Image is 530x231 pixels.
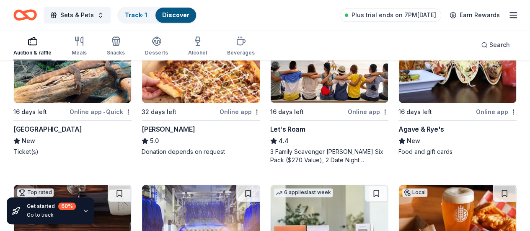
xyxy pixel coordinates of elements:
div: 6 applies last week [274,188,333,197]
img: Image for Let's Roam [271,23,388,103]
div: Let's Roam [270,124,305,134]
button: Auction & raffle [13,33,52,60]
a: Image for Let's Roam2 applieslast week16 days leftOnline appLet's Roam4.43 Family Scavenger [PERS... [270,23,388,164]
div: 16 days left [398,107,432,117]
div: 16 days left [13,107,47,117]
div: Go to track [27,212,76,218]
div: Food and gift cards [398,148,517,156]
span: Plus trial ends on 7PM[DATE] [352,10,436,20]
div: Online app [476,106,517,117]
div: Get started [27,202,76,210]
div: Meals [72,49,87,56]
a: Image for Agave & Rye's16 days leftOnline appAgave & Rye'sNewFood and gift cards [398,23,517,156]
span: New [22,136,35,146]
span: 4.4 [279,136,289,146]
div: Agave & Rye's [398,124,444,134]
div: Top rated [17,188,54,197]
div: Donation depends on request [142,148,260,156]
img: Image for Casey's [142,23,259,103]
button: Desserts [145,33,168,60]
span: • [103,109,105,115]
button: Beverages [227,33,255,60]
div: Snacks [107,49,125,56]
button: Meals [72,33,87,60]
div: 60 % [58,202,76,210]
div: 32 days left [142,107,176,117]
div: Online app [220,106,260,117]
div: 3 Family Scavenger [PERSON_NAME] Six Pack ($270 Value), 2 Date Night Scavenger [PERSON_NAME] Two ... [270,148,388,164]
a: Plus trial ends on 7PM[DATE] [340,8,441,22]
a: Earn Rewards [445,8,505,23]
button: Search [474,36,517,53]
a: Discover [162,11,189,18]
a: Track· 1 [125,11,147,18]
div: Alcohol [188,49,207,56]
div: Ticket(s) [13,148,132,156]
button: Alcohol [188,33,207,60]
div: Desserts [145,49,168,56]
button: Sets & Pets [44,7,111,23]
a: Image for Casey'sTop rated1 applylast week32 days leftOnline app[PERSON_NAME]5.0Donation depends ... [142,23,260,156]
div: Online app [348,106,388,117]
a: Image for Cincinnati Zoo & Botanical GardenLocal16 days leftOnline app•Quick[GEOGRAPHIC_DATA]NewT... [13,23,132,156]
div: 16 days left [270,107,304,117]
div: Local [402,188,427,197]
img: Image for Cincinnati Zoo & Botanical Garden [14,23,131,103]
div: [PERSON_NAME] [142,124,195,134]
span: 5.0 [150,136,159,146]
button: Snacks [107,33,125,60]
span: Search [489,40,510,50]
span: Sets & Pets [60,10,94,20]
div: [GEOGRAPHIC_DATA] [13,124,82,134]
img: Image for Agave & Rye's [399,23,516,103]
div: Auction & raffle [13,49,52,56]
div: Beverages [227,49,255,56]
a: Home [13,5,37,25]
div: Online app Quick [70,106,132,117]
button: Track· 1Discover [117,7,197,23]
span: New [407,136,420,146]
